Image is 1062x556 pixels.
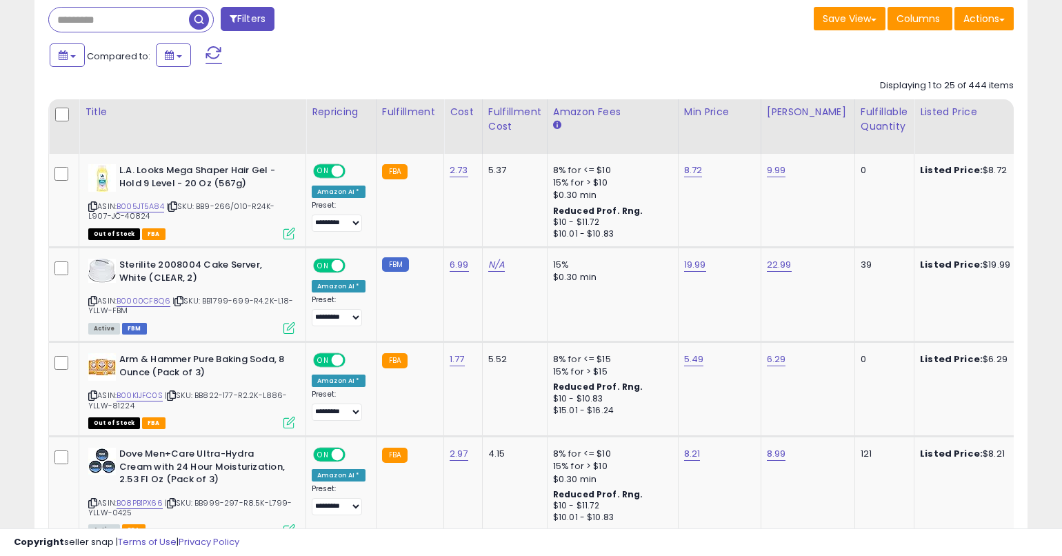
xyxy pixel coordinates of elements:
[920,259,1034,271] div: $19.99
[119,259,287,288] b: Sterilite 2008004 Cake Server, White (CLEAR, 2)
[119,353,287,382] b: Arm & Hammer Pure Baking Soda, 8 Ounce (Pack of 3)
[488,258,505,272] a: N/A
[142,228,166,240] span: FBA
[314,355,332,366] span: ON
[88,499,97,507] i: Click to copy
[382,105,438,119] div: Fulfillment
[88,323,120,335] span: All listings currently available for purchase on Amazon
[343,166,365,177] span: OFF
[88,164,295,238] div: ASIN:
[312,186,365,198] div: Amazon AI *
[312,105,370,119] div: Repricing
[488,448,537,460] div: 4.15
[954,7,1014,30] button: Actions
[450,105,477,119] div: Cost
[684,105,755,119] div: Min Price
[312,375,365,387] div: Amazon AI *
[553,500,668,512] div: $10 - $11.72
[382,164,408,179] small: FBA
[312,295,365,326] div: Preset:
[122,323,147,335] span: FBM
[88,203,97,210] i: Click to copy
[87,50,150,63] span: Compared to:
[814,7,885,30] button: Save View
[553,177,668,189] div: 15% for > $10
[88,497,292,518] span: | SKU: BB999-297-R8.5K-L799-YLLW-0425
[314,449,332,461] span: ON
[312,280,365,292] div: Amazon AI *
[179,535,239,548] a: Privacy Policy
[314,260,332,272] span: ON
[450,353,465,366] a: 1.77
[920,164,1034,177] div: $8.72
[553,217,668,228] div: $10 - $11.72
[553,512,668,524] div: $10.01 - $10.83
[88,524,120,536] span: All listings currently available for purchase on Amazon
[85,105,300,119] div: Title
[314,166,332,177] span: ON
[767,258,792,272] a: 22.99
[382,448,408,463] small: FBA
[167,392,176,399] i: Click to copy
[88,295,294,316] span: | SKU: BB1799-699-R4.2K-L18-YLLW-FBM
[488,353,537,366] div: 5.52
[861,164,903,177] div: 0
[88,353,295,427] div: ASIN:
[553,228,668,240] div: $10.01 - $10.83
[553,353,668,366] div: 8% for <= $15
[767,163,786,177] a: 9.99
[553,366,668,378] div: 15% for > $15
[488,164,537,177] div: 5.37
[88,164,116,192] img: 310fZEedGFL._SL40_.jpg
[382,257,409,272] small: FBM
[861,448,903,460] div: 121
[553,205,643,217] b: Reduced Prof. Rng.
[896,12,940,26] span: Columns
[14,536,239,549] div: seller snap | |
[553,189,668,201] div: $0.30 min
[117,201,164,212] a: B005JT5A84
[117,295,170,307] a: B0000CF8Q6
[312,201,365,232] div: Preset:
[343,355,365,366] span: OFF
[488,105,541,134] div: Fulfillment Cost
[119,448,287,490] b: Dove Men+Care Ultra-Hydra Cream with 24 Hour Moisturization, 2.53 Fl Oz (Pack of 3)
[920,447,983,460] b: Listed Price:
[382,353,408,368] small: FBA
[343,449,365,461] span: OFF
[553,393,668,405] div: $10 - $10.83
[767,105,849,119] div: [PERSON_NAME]
[553,164,668,177] div: 8% for <= $10
[553,259,668,271] div: 15%
[553,381,643,393] b: Reduced Prof. Rng.
[767,353,786,366] a: 6.29
[88,390,288,410] span: | SKU: BB822-177-R2.2K-L886-YLLW-81224
[450,163,468,177] a: 2.73
[920,448,1034,460] div: $8.21
[861,353,903,366] div: 0
[88,448,116,475] img: 51hyF0TvhUL._SL40_.jpg
[142,417,166,429] span: FBA
[88,417,140,429] span: All listings that are currently out of stock and unavailable for purchase on Amazon
[117,497,163,509] a: B08PB1PX66
[14,535,64,548] strong: Copyright
[684,163,703,177] a: 8.72
[312,484,365,515] div: Preset:
[122,524,146,536] span: FBA
[920,258,983,271] b: Listed Price:
[861,259,903,271] div: 39
[888,7,952,30] button: Columns
[920,353,983,366] b: Listed Price:
[88,259,116,283] img: 31J-iPrUK1S._SL40_.jpg
[450,258,469,272] a: 6.99
[684,258,706,272] a: 19.99
[553,105,672,119] div: Amazon Fees
[880,79,1014,92] div: Displaying 1 to 25 of 444 items
[88,448,295,535] div: ASIN:
[684,353,704,366] a: 5.49
[553,405,668,417] div: $15.01 - $16.24
[684,447,701,461] a: 8.21
[920,353,1034,366] div: $6.29
[861,105,908,134] div: Fulfillable Quantity
[88,353,116,381] img: 51x77o6p24L._SL40_.jpg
